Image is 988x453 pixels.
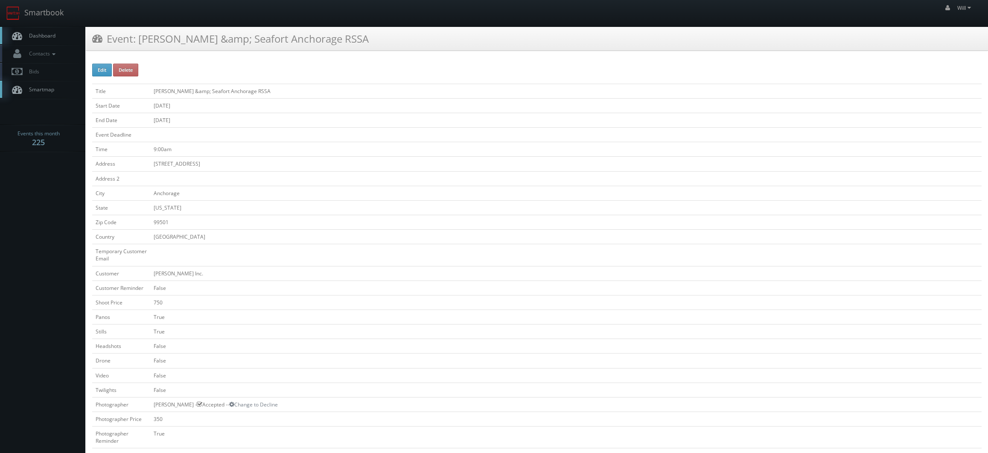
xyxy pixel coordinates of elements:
td: False [150,339,982,354]
td: Photographer Reminder [92,427,150,448]
td: False [150,281,982,295]
span: Smartmap [25,86,54,93]
td: 9:00am [150,142,982,157]
img: smartbook-logo.png [6,6,20,20]
td: [STREET_ADDRESS] [150,157,982,171]
td: [US_STATE] [150,200,982,215]
td: Panos [92,310,150,324]
td: True [150,427,982,448]
td: 350 [150,412,982,426]
a: Change to Decline [229,401,278,408]
span: Events this month [17,129,60,138]
td: Anchorage [150,186,982,200]
td: Start Date [92,98,150,113]
td: Event Deadline [92,128,150,142]
span: Dashboard [25,32,55,39]
td: Headshots [92,339,150,354]
td: Address [92,157,150,171]
td: [DATE] [150,113,982,127]
h3: Event: [PERSON_NAME] &amp; Seafort Anchorage RSSA [92,31,369,46]
td: 750 [150,295,982,310]
td: Address 2 [92,171,150,186]
td: 99501 [150,215,982,229]
td: Shoot Price [92,295,150,310]
td: Title [92,84,150,98]
td: Customer [92,266,150,281]
td: False [150,354,982,368]
span: Bids [25,68,39,75]
td: Country [92,230,150,244]
td: [DATE] [150,98,982,113]
td: False [150,368,982,383]
td: [PERSON_NAME] - Accepted -- [150,397,982,412]
span: Contacts [25,50,58,57]
td: [GEOGRAPHIC_DATA] [150,230,982,244]
td: Stills [92,324,150,339]
td: True [150,310,982,324]
button: Delete [113,64,138,76]
td: Photographer Price [92,412,150,426]
td: Temporary Customer Email [92,244,150,266]
td: End Date [92,113,150,127]
td: Photographer [92,397,150,412]
td: [PERSON_NAME] Inc. [150,266,982,281]
strong: 225 [32,137,45,147]
td: State [92,200,150,215]
td: Zip Code [92,215,150,229]
td: Twilights [92,383,150,397]
td: True [150,324,982,339]
td: City [92,186,150,200]
td: Drone [92,354,150,368]
td: Time [92,142,150,157]
td: Customer Reminder [92,281,150,295]
td: [PERSON_NAME] &amp; Seafort Anchorage RSSA [150,84,982,98]
td: Video [92,368,150,383]
button: Edit [92,64,112,76]
td: False [150,383,982,397]
span: Will [957,4,973,12]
